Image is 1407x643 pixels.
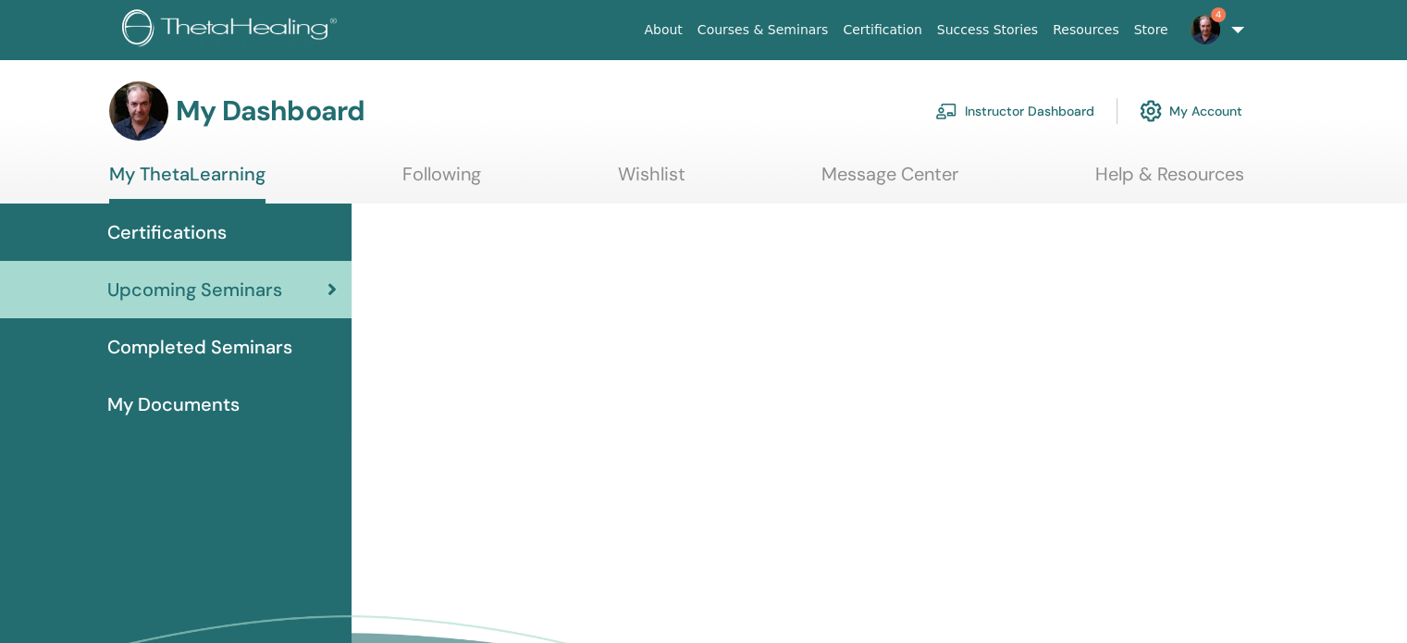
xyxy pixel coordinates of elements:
[109,81,168,141] img: default.jpg
[1140,95,1162,127] img: cog.svg
[122,9,343,51] img: logo.png
[690,13,836,47] a: Courses & Seminars
[109,163,265,204] a: My ThetaLearning
[821,163,958,199] a: Message Center
[107,276,282,303] span: Upcoming Seminars
[930,13,1045,47] a: Success Stories
[1140,91,1242,131] a: My Account
[107,218,227,246] span: Certifications
[636,13,689,47] a: About
[935,91,1094,131] a: Instructor Dashboard
[935,103,957,119] img: chalkboard-teacher.svg
[1127,13,1176,47] a: Store
[1211,7,1226,22] span: 4
[402,163,481,199] a: Following
[1045,13,1127,47] a: Resources
[107,333,292,361] span: Completed Seminars
[176,94,364,128] h3: My Dashboard
[618,163,685,199] a: Wishlist
[107,390,240,418] span: My Documents
[1095,163,1244,199] a: Help & Resources
[835,13,929,47] a: Certification
[1191,15,1220,44] img: default.jpg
